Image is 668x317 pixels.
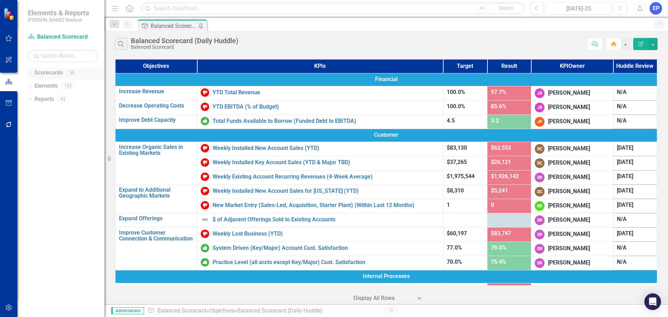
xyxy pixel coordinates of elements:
[197,156,443,170] td: Double-Click to Edit Right Click for Context Menu
[613,199,657,213] td: Double-Click to Edit
[491,144,511,151] span: $62,552
[617,230,633,237] span: [DATE]
[548,118,590,126] div: [PERSON_NAME]
[119,144,193,156] a: Increase Organic Sales in Existing Markets
[548,103,590,111] div: [PERSON_NAME]
[197,256,443,270] td: Double-Click to Edit Right Click for Context Menu
[201,103,209,111] img: Below Target
[201,230,209,238] img: Below Target
[213,188,439,194] a: Weekly Installed New Account Sales for [US_STATE] (YTD)
[3,8,16,20] img: ClearPoint Strategy
[119,76,653,84] span: Financial
[548,202,590,210] div: [PERSON_NAME]
[119,131,653,139] span: Customer
[115,184,197,213] td: Double-Click to Edit Right Click for Context Menu
[119,187,193,199] a: Expand to Additional Geographic Markets
[111,307,144,314] span: Administrator
[531,170,613,184] td: Double-Click to Edit
[548,230,590,238] div: [PERSON_NAME]
[201,258,209,267] img: On or Above Target
[617,187,633,194] span: [DATE]
[119,272,653,280] span: Internal Processes
[115,270,657,283] td: Double-Click to Edit
[548,245,590,253] div: [PERSON_NAME]
[197,283,443,297] td: Double-Click to Edit Right Click for Context Menu
[613,114,657,129] td: Double-Click to Edit
[545,2,612,15] button: [DATE]-25
[650,2,662,15] button: EP
[531,199,613,213] td: Double-Click to Edit
[213,174,439,180] a: Weekly Existing Account Recurring Revenues (4-Week Average)
[201,117,209,125] img: On or Above Target
[201,244,209,252] img: On or Above Target
[535,244,544,254] div: DR
[34,95,54,103] a: Reports
[197,184,443,199] td: Double-Click to Edit Right Click for Context Menu
[148,307,381,315] div: » »
[213,104,439,110] a: YTD EBITDA (% of Budget)
[28,9,89,17] span: Elements & Reports
[197,170,443,184] td: Double-Click to Edit Right Click for Context Menu
[447,187,464,194] span: $8,310
[531,86,613,100] td: Double-Click to Edit
[617,159,633,165] span: [DATE]
[141,2,525,15] input: Search ClearPoint...
[197,227,443,241] td: Double-Click to Edit Right Click for Context Menu
[548,173,590,181] div: [PERSON_NAME]
[491,89,506,95] span: 97.7%
[531,256,613,270] td: Double-Click to Edit
[115,129,657,142] td: Double-Click to Edit
[617,103,653,111] div: N/A
[201,187,209,195] img: Below Target
[201,201,209,209] img: Below Target
[613,156,657,170] td: Double-Click to Edit
[197,100,443,114] td: Double-Click to Edit Right Click for Context Menu
[119,230,193,242] a: Improve Customer Connection & Communication
[535,158,544,168] div: DC
[197,213,443,227] td: Double-Click to Edit Right Click for Context Menu
[491,173,519,180] span: $1,926,142
[617,144,633,151] span: [DATE]
[531,142,613,156] td: Double-Click to Edit
[613,283,657,297] td: Double-Click to Edit
[447,117,455,124] span: 4.5
[119,103,193,109] a: Decrease Operating Costs
[535,88,544,98] div: JB
[613,142,657,156] td: Double-Click to Edit
[613,227,657,241] td: Double-Click to Edit
[491,201,494,208] span: 0
[491,103,506,110] span: 85.6%
[531,213,613,227] td: Double-Click to Edit
[201,158,209,167] img: Below Target
[197,199,443,213] td: Double-Click to Edit Right Click for Context Menu
[535,187,544,197] div: DC
[115,73,657,86] td: Double-Click to Edit
[447,144,467,151] span: $83,130
[531,184,613,199] td: Double-Click to Edit
[548,89,590,97] div: [PERSON_NAME]
[66,70,78,76] div: 58
[213,259,439,266] a: Practice Level (all accts except Key/Major) Cust. Satisfaction
[131,37,238,45] div: Balanced Scorecard (Daily Huddle)
[115,86,197,100] td: Double-Click to Edit Right Click for Context Menu
[548,159,590,167] div: [PERSON_NAME]
[34,69,63,77] a: Scorecards
[535,230,544,239] div: DR
[613,170,657,184] td: Double-Click to Edit
[213,216,439,223] a: $ of Adjacent Offerings Sold to Existing Accounts
[201,173,209,181] img: Below Target
[115,114,197,129] td: Double-Click to Edit Right Click for Context Menu
[209,307,234,314] a: Objectives
[488,3,523,13] button: Search
[613,184,657,199] td: Double-Click to Edit
[531,283,613,297] td: Double-Click to Edit
[119,285,193,298] a: Increase Operational Efficiency
[197,86,443,100] td: Double-Click to Edit Right Click for Context Menu
[447,259,462,265] span: 70.0%
[447,89,465,95] span: 100.0%
[115,100,197,114] td: Double-Click to Edit Right Click for Context Menu
[491,230,511,237] span: $83,747
[491,159,511,165] span: $26,121
[531,156,613,170] td: Double-Click to Edit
